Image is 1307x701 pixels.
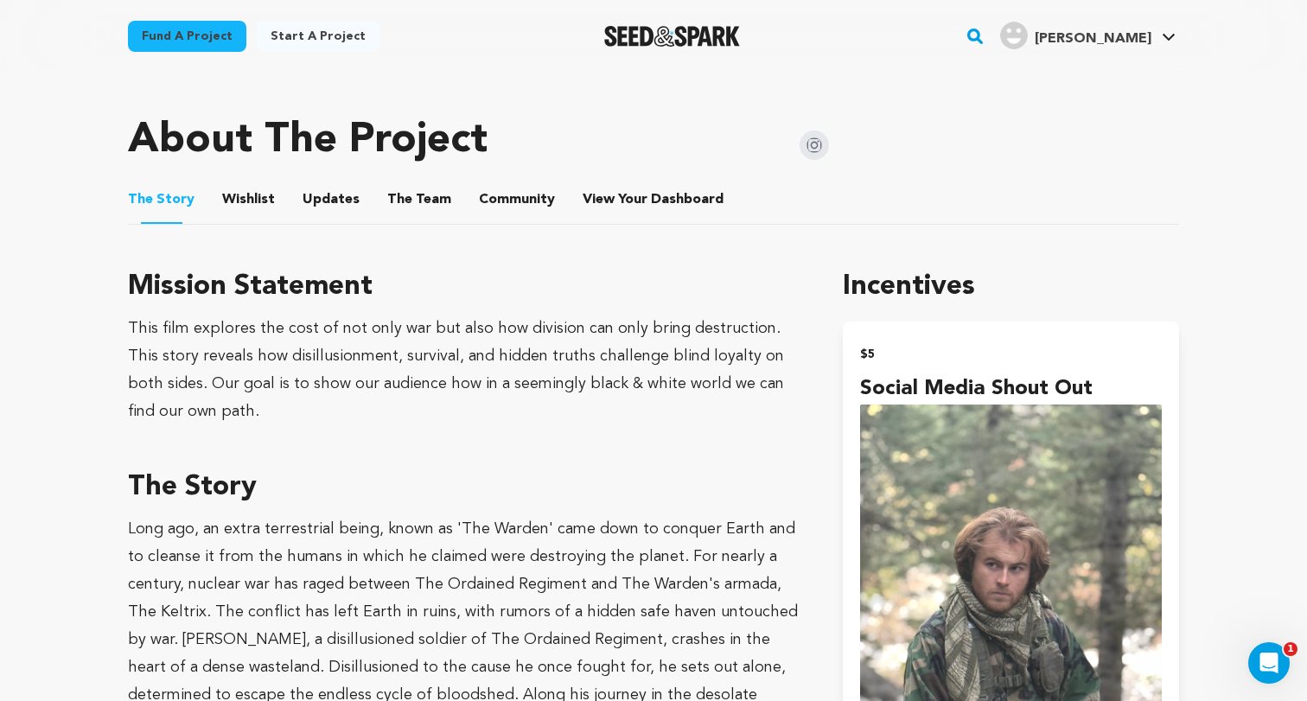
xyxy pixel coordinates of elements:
span: Your [583,189,727,210]
img: user.png [1000,22,1028,49]
a: Start a project [257,21,379,52]
h2: $5 [860,342,1162,366]
span: Story [128,189,194,210]
img: Seed&Spark Logo Dark Mode [604,26,740,47]
h1: Incentives [843,266,1179,308]
span: The [387,189,412,210]
h1: About The Project [128,120,488,162]
div: This film explores the cost of not only war but also how division can only bring destruction. Thi... [128,315,801,425]
span: Wishlist [222,189,275,210]
a: Seed&Spark Homepage [604,26,740,47]
span: Updates [303,189,360,210]
h4: Social Media Shout Out [860,373,1162,405]
iframe: Intercom live chat [1248,642,1290,684]
img: Seed&Spark Instagram Icon [800,131,829,160]
a: ViewYourDashboard [583,189,727,210]
div: Doyle K.'s Profile [1000,22,1151,49]
h3: The Story [128,467,801,508]
span: Doyle K.'s Profile [997,18,1179,54]
a: Fund a project [128,21,246,52]
span: [PERSON_NAME] [1035,32,1151,46]
span: 1 [1284,642,1297,656]
h3: Mission Statement [128,266,801,308]
span: Team [387,189,451,210]
span: The [128,189,153,210]
span: Dashboard [651,189,724,210]
a: Doyle K.'s Profile [997,18,1179,49]
span: Community [479,189,555,210]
